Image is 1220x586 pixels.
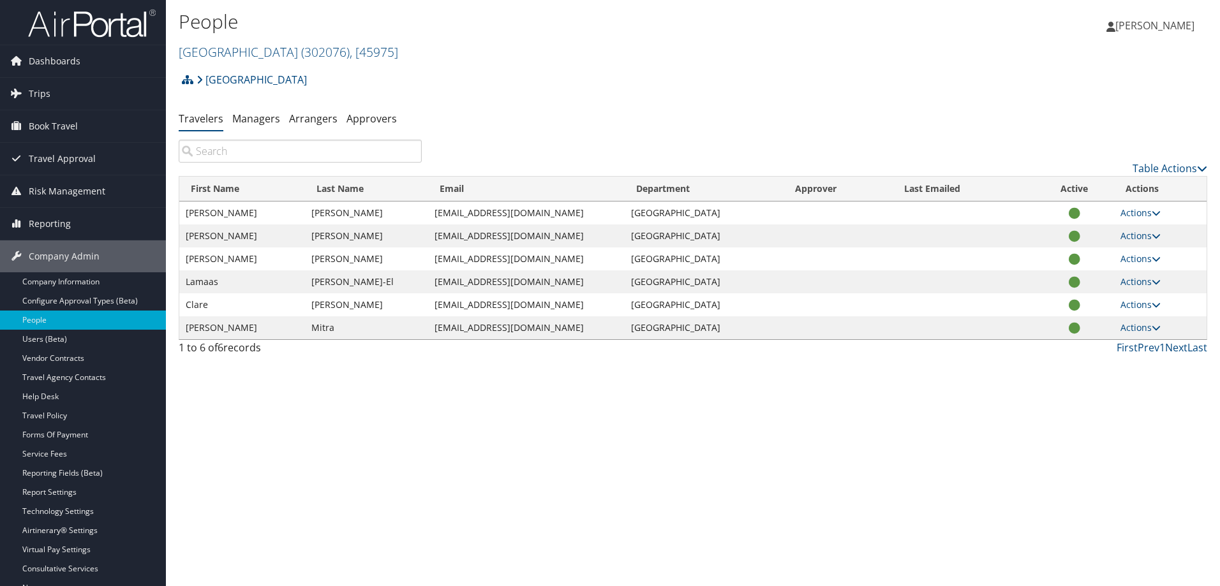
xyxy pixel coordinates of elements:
td: [EMAIL_ADDRESS][DOMAIN_NAME] [428,293,625,316]
td: [GEOGRAPHIC_DATA] [625,224,783,247]
th: First Name: activate to sort column ascending [179,177,305,201]
th: Actions [1114,177,1207,201]
th: Department: activate to sort column ascending [625,177,783,201]
img: airportal-logo.png [28,8,156,38]
td: [EMAIL_ADDRESS][DOMAIN_NAME] [428,316,625,339]
td: [PERSON_NAME] [179,316,305,339]
td: [PERSON_NAME] [305,224,428,247]
a: Approvers [346,112,397,126]
span: ( 302076 ) [301,43,350,61]
th: Approver [784,177,893,201]
a: Next [1165,341,1187,355]
input: Search [179,140,422,163]
span: Reporting [29,208,71,240]
td: Mitra [305,316,428,339]
h1: People [179,8,865,35]
a: Actions [1120,230,1161,242]
a: Managers [232,112,280,126]
a: 1 [1159,341,1165,355]
th: Email: activate to sort column ascending [428,177,625,201]
a: Actions [1120,298,1161,311]
div: 1 to 6 of records [179,340,422,362]
th: Active: activate to sort column ascending [1034,177,1114,201]
td: [PERSON_NAME] [179,201,305,224]
span: [PERSON_NAME] [1115,18,1194,33]
a: [GEOGRAPHIC_DATA] [179,43,398,61]
span: Risk Management [29,175,105,207]
td: [PERSON_NAME] [179,247,305,270]
span: Dashboards [29,45,80,77]
td: [GEOGRAPHIC_DATA] [625,247,783,270]
td: [GEOGRAPHIC_DATA] [625,316,783,339]
span: Book Travel [29,110,78,142]
a: First [1117,341,1138,355]
td: [PERSON_NAME]-El [305,270,428,293]
td: [PERSON_NAME] [305,247,428,270]
span: Travel Approval [29,143,96,175]
a: Actions [1120,275,1161,288]
td: Clare [179,293,305,316]
span: Company Admin [29,240,100,272]
th: Last Name: activate to sort column descending [305,177,428,201]
td: [GEOGRAPHIC_DATA] [625,201,783,224]
a: Actions [1120,253,1161,265]
td: [EMAIL_ADDRESS][DOMAIN_NAME] [428,270,625,293]
span: , [ 45975 ] [350,43,398,61]
span: Trips [29,78,50,110]
td: [PERSON_NAME] [305,201,428,224]
td: [GEOGRAPHIC_DATA] [625,270,783,293]
a: Table Actions [1133,161,1207,175]
span: 6 [218,341,223,355]
td: [EMAIL_ADDRESS][DOMAIN_NAME] [428,224,625,247]
th: Last Emailed: activate to sort column ascending [893,177,1034,201]
a: [PERSON_NAME] [1106,6,1207,45]
a: Arrangers [289,112,338,126]
a: Actions [1120,321,1161,333]
td: [PERSON_NAME] [305,293,428,316]
td: [EMAIL_ADDRESS][DOMAIN_NAME] [428,201,625,224]
a: Prev [1138,341,1159,355]
a: Last [1187,341,1207,355]
td: Lamaas [179,270,305,293]
a: Travelers [179,112,223,126]
a: [GEOGRAPHIC_DATA] [197,67,307,92]
td: [PERSON_NAME] [179,224,305,247]
td: [GEOGRAPHIC_DATA] [625,293,783,316]
td: [EMAIL_ADDRESS][DOMAIN_NAME] [428,247,625,270]
a: Actions [1120,207,1161,219]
